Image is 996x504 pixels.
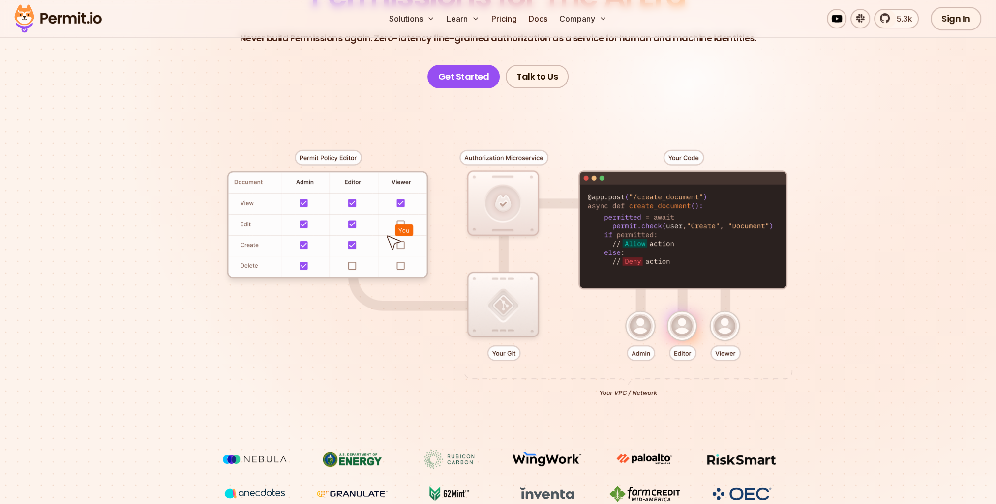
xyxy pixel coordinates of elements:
a: Sign In [931,7,981,30]
a: Talk to Us [506,65,569,88]
img: Granulate [315,484,389,503]
img: G2mint [413,484,486,503]
img: Risksmart [705,450,779,469]
button: Company [555,9,611,28]
p: Never build Permissions again. Zero-latency fine-grained authorization as a service for human and... [240,31,756,45]
img: Farm Credit [607,484,681,503]
a: 5.3k [874,9,919,28]
span: 5.3k [891,13,912,25]
img: Rubicon [413,450,486,469]
img: Nebula [218,450,292,469]
img: vega [218,484,292,503]
img: Permit logo [10,2,106,35]
img: Wingwork [510,450,584,469]
a: Docs [525,9,551,28]
button: Learn [443,9,483,28]
a: Pricing [487,9,521,28]
img: US department of energy [315,450,389,469]
img: inventa [510,484,584,502]
a: Get Started [427,65,500,88]
button: Solutions [385,9,439,28]
img: OEC [710,486,773,502]
img: paloalto [607,450,681,468]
